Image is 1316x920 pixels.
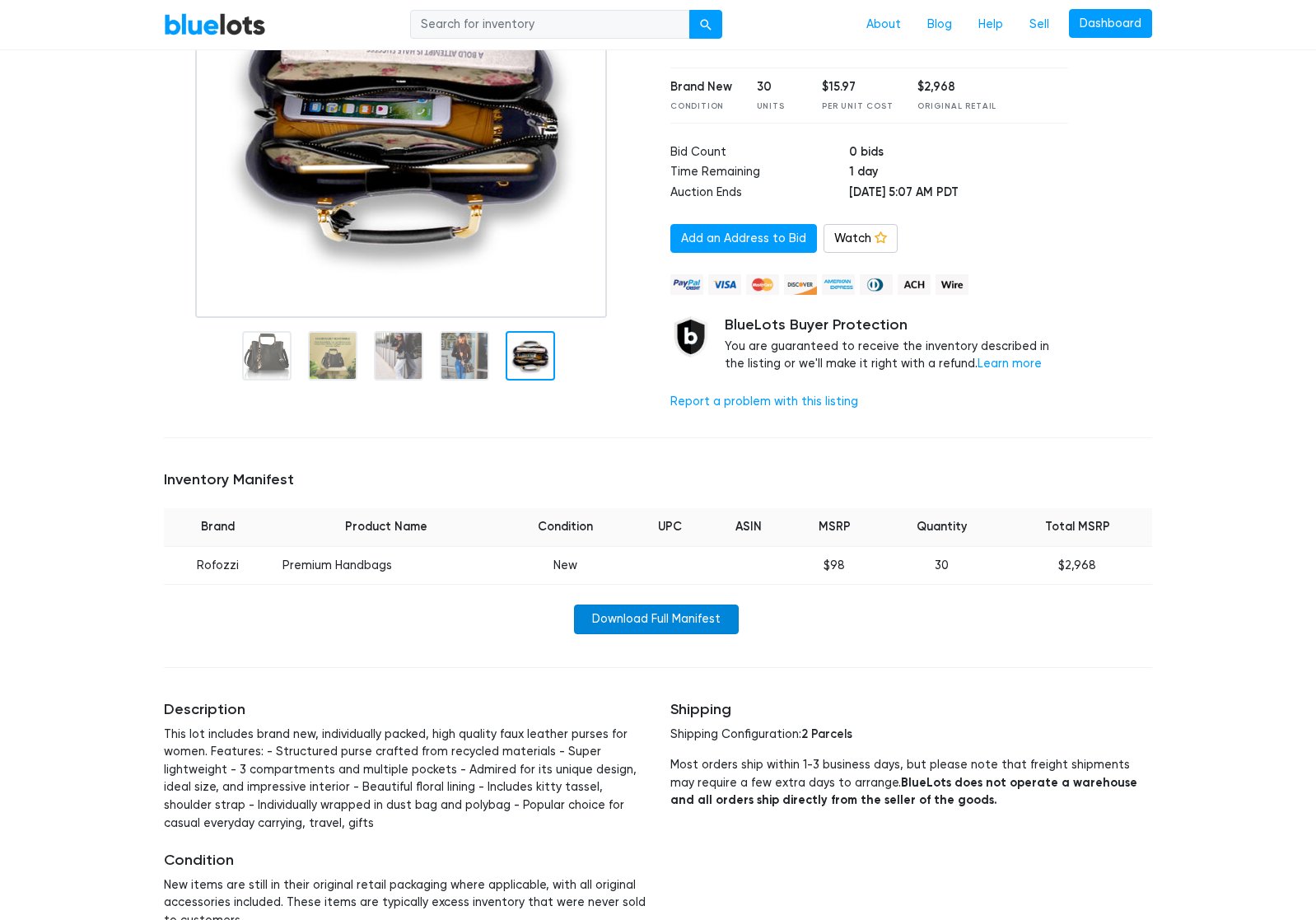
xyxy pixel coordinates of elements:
[670,395,858,409] a: Report a problem with this listing
[746,274,779,295] img: mastercard-42073d1d8d11d6635de4c079ffdb20a4f30a903dc55d1612383a1b395dd17f39.png
[410,10,690,40] input: Search for inventory
[574,605,739,634] a: Download Full Manifest
[1003,546,1152,585] td: $2,968
[860,274,893,295] img: diners_club-c48f30131b33b1bb0e5d0e2dbd43a8bea4cb12cb2961413e2f4250e06c020426.png
[824,224,898,254] a: Watch
[917,78,996,96] div: $2,968
[670,184,849,204] td: Auction Ends
[898,274,931,295] img: ach-b7992fed28a4f97f893c574229be66187b9afb3f1a8d16a4691d3d3140a8ab00.png
[822,78,893,96] div: $15.97
[670,100,732,113] div: Condition
[1003,508,1152,546] th: Total MSRP
[914,9,965,40] a: Blog
[500,546,632,585] td: New
[708,508,789,546] th: ASIN
[849,143,1067,164] td: 0 bids
[789,508,880,546] th: MSRP
[164,471,1152,489] h5: Inventory Manifest
[164,546,273,585] td: Rofozzi
[670,316,712,357] img: buyer_protection_shield-3b65640a83011c7d3ede35a8e5a80bfdfaa6a97447f0071c1475b91a4b0b3d01.png
[936,274,968,295] img: wire-908396882fe19aaaffefbd8e17b12f2f29708bd78693273c0e28e3a24408487f.png
[784,274,817,295] img: discover-82be18ecfda2d062aad2762c1ca80e2d36a4073d45c9e0ffae68cd515fbd3d32.png
[500,508,632,546] th: Condition
[670,701,1152,719] h5: Shipping
[1016,9,1062,40] a: Sell
[849,163,1067,184] td: 1 day
[725,316,1068,373] div: You are guaranteed to receive the inventory described in the listing or we'll make it right with ...
[670,224,817,254] a: Add an Address to Bid
[965,9,1016,40] a: Help
[789,546,880,585] td: $98
[164,12,266,36] a: BlueLots
[853,9,914,40] a: About
[880,508,1003,546] th: Quantity
[670,78,732,96] div: Brand New
[757,78,798,96] div: 30
[1069,9,1152,39] a: Dashboard
[757,100,798,113] div: Units
[164,726,646,833] p: This lot includes brand new, individually packed, high quality faux leather purses for women. Fea...
[801,726,852,741] span: 2 Parcels
[273,508,500,546] th: Product Name
[708,274,741,295] img: visa-79caf175f036a155110d1892330093d4c38f53c55c9ec9e2c3a54a56571784bb.png
[273,546,500,585] td: Premium Handbags
[164,508,273,546] th: Brand
[670,163,849,184] td: Time Remaining
[670,756,1152,810] p: Most orders ship within 1-3 business days, but please note that freight shipments may require a f...
[164,852,646,870] h5: Condition
[670,775,1137,808] strong: BlueLots does not operate a warehouse and all orders ship directly from the seller of the goods.
[670,274,703,295] img: paypal_credit-80455e56f6e1299e8d57f40c0dcee7b8cd4ae79b9eccbfc37e2480457ba36de9.png
[822,274,855,295] img: american_express-ae2a9f97a040b4b41f6397f7637041a5861d5f99d0716c09922aba4e24c8547d.png
[849,184,1067,204] td: [DATE] 5:07 AM PDT
[725,316,1068,334] h5: BlueLots Buyer Protection
[670,143,849,164] td: Bid Count
[670,726,1152,744] p: Shipping Configuration:
[880,546,1003,585] td: 30
[978,357,1042,371] a: Learn more
[631,508,707,546] th: UPC
[822,100,893,113] div: Per Unit Cost
[164,701,646,719] h5: Description
[917,100,996,113] div: Original Retail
